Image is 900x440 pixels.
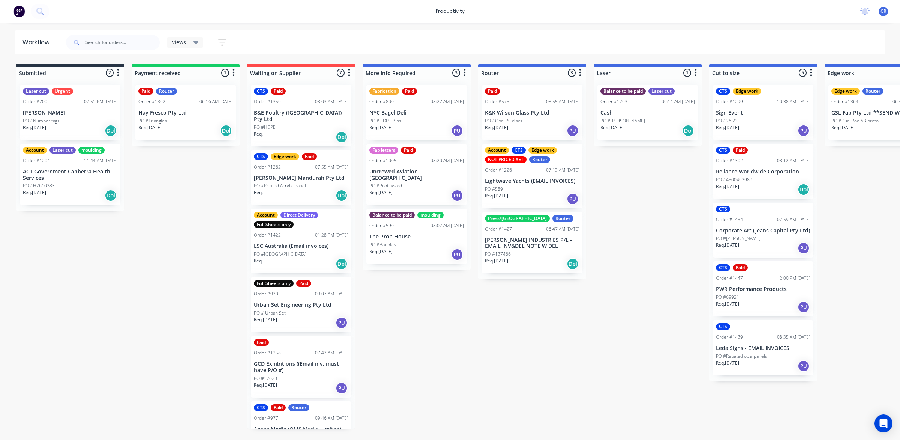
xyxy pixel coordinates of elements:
div: 02:51 PM [DATE] [84,98,117,105]
div: CTSPaidOrder #130208:12 AM [DATE]Reliance Worldwide CorporationPO #4500492989Req.[DATE]Del [713,144,813,199]
div: Paid [254,339,269,346]
p: PO # Urban Set [254,310,286,316]
p: PO #4500492989 [716,176,752,183]
div: 09:07 AM [DATE] [315,291,348,297]
p: PO #Opal PC discs [485,118,522,124]
p: Req. [DATE] [369,189,393,196]
div: Router [156,88,177,95]
p: PO #Printed Acrylic Panel [254,182,306,189]
div: PaidOrder #57508:55 AM [DATE]K&K Wilson Glass Pty LtdPO #Opal PC discsReq.[DATE]PU [482,85,582,140]
div: Order #1359 [254,98,281,105]
div: AccountLaser cutmouldingOrder #120411:44 AM [DATE]ACT Government Canberra Health ServicesPO #H261... [20,144,120,205]
p: Hay Fresco Pty Ltd [138,110,233,116]
div: Order #1302 [716,157,743,164]
p: Req. [DATE] [716,124,739,131]
div: CTSEdge workOrder #129910:38 AM [DATE]Sign EventPO #2659Req.[DATE]PU [713,85,813,140]
div: Urgent [52,88,73,95]
div: Paid [485,88,500,95]
div: Paid [271,404,286,411]
div: Laser cut [23,88,49,95]
p: PO #Number tags [23,118,60,124]
div: Del [336,258,348,270]
div: Order #800 [369,98,394,105]
p: PO #Dual Pod AB proto [831,118,879,124]
div: Router [288,404,309,411]
div: Del [336,190,348,202]
p: Req. [DATE] [138,124,162,131]
p: Cash [600,110,695,116]
div: Del [567,258,579,270]
div: Order #1293 [600,98,627,105]
div: Order #590 [369,222,394,229]
div: Workflow [22,38,53,47]
div: PU [336,382,348,394]
div: Full Sheets onlyPaidOrder #93009:07 AM [DATE]Urban Set Engineering Pty LtdPO # Urban SetReq.[DATE]PU [251,277,351,332]
div: PU [798,360,810,372]
div: Del [682,125,694,137]
p: Req. [DATE] [716,183,739,190]
div: Order #700 [23,98,47,105]
div: CTS [254,88,268,95]
div: Balance to be paid [369,212,415,218]
p: [PERSON_NAME] Mandurah Pty Ltd [254,175,348,181]
div: Account [485,147,509,154]
div: CTS [716,147,730,154]
p: Req. [254,131,263,137]
div: Laser cut [49,147,76,154]
div: Paid [733,264,748,271]
div: Press/[GEOGRAPHIC_DATA]RouterOrder #142706:47 AM [DATE][PERSON_NAME] INDUSTRIES P/L - EMAIL INV&D... [482,212,582,274]
p: PO #HDPE [254,124,276,131]
div: Order #1427 [485,226,512,232]
div: Order #1439 [716,334,743,341]
div: 08:12 AM [DATE] [777,157,810,164]
div: Paid [271,88,286,95]
div: Balance to be paidmouldingOrder #59008:02 AM [DATE]The Prop HousePO #BaublesReq.[DATE]PU [366,209,467,264]
div: Paid [733,147,748,154]
div: PU [567,193,579,205]
p: K&K Wilson Glass Pty Ltd [485,110,579,116]
div: 07:43 AM [DATE] [315,350,348,356]
p: Sign Event [716,110,810,116]
div: PU [798,242,810,254]
div: Paid [402,88,417,95]
div: CTS [254,404,268,411]
div: PU [336,317,348,329]
div: Del [220,125,232,137]
div: Paid [296,280,311,287]
p: Corporate Art (Jeans Capital Pty Ltd) [716,228,810,234]
div: 11:44 AM [DATE] [84,157,117,164]
div: Order #1258 [254,350,281,356]
div: Fab lettersPaidOrder #100508:20 AM [DATE]Uncrewed Aviation [GEOGRAPHIC_DATA]PO #Pilot awardReq.[D... [366,144,467,205]
p: PO #[PERSON_NAME] [600,118,645,124]
div: 08:03 AM [DATE] [315,98,348,105]
div: PaidOrder #125807:43 AM [DATE]GCD Exhibitions ((Email inv, must have P/O #)PO #17623Req.[DATE]PU [251,336,351,398]
div: Order #1204 [23,157,50,164]
div: Order #977 [254,415,278,422]
div: Paid [401,147,416,154]
div: PU [798,301,810,313]
p: PWR Performance Products [716,286,810,292]
p: Reliance Worldwide Corporation [716,169,810,175]
div: Fabrication [369,88,399,95]
div: Order #1299 [716,98,743,105]
div: 08:02 AM [DATE] [430,222,464,229]
p: Req. [254,258,263,264]
p: PO #H2610283 [23,182,55,189]
p: Uncrewed Aviation [GEOGRAPHIC_DATA] [369,169,464,181]
div: Direct Delivery [280,212,318,218]
div: CTSPaidOrder #135908:03 AM [DATE]B&E Poultry ([GEOGRAPHIC_DATA]) Pty LtdPO #HDPEReq.Del [251,85,351,146]
div: PU [451,125,463,137]
div: CTS [716,88,730,95]
p: Req. [DATE] [831,124,855,131]
p: Req. [DATE] [369,248,393,255]
p: Req. [DATE] [23,189,46,196]
div: Laser cutUrgentOrder #70002:51 PM [DATE][PERSON_NAME]PO #Number tagsReq.[DATE]Del [20,85,120,140]
p: Req. [DATE] [23,124,46,131]
p: PO #[PERSON_NAME] [716,235,760,242]
div: Edge work [831,88,860,95]
div: CTSEdge workPaidOrder #126207:55 AM [DATE][PERSON_NAME] Mandurah Pty LtdPO #Printed Acrylic Panel... [251,150,351,205]
div: CTS [716,206,730,212]
div: Router [862,88,883,95]
p: PO #Pilot award [369,182,402,189]
p: PO #2659 [716,118,736,124]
